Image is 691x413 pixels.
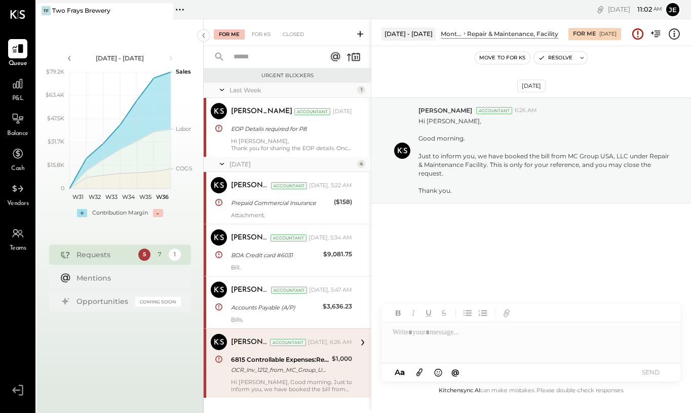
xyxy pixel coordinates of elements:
a: Cash [1,144,35,174]
div: Contribution Margin [92,209,148,217]
div: 7 [153,249,166,261]
div: 6815 Controllable Expenses:Repairs & Maintenance:Repair & Maintenance, Facility [231,355,329,365]
div: Closed [278,29,309,40]
div: Two Frays Brewery [52,6,110,15]
div: OCR_Inv_1212_from_MC_Group_USA_LLC_19484.pdf [231,365,329,375]
text: $79.2K [46,68,64,75]
div: + [77,209,87,217]
div: Monthly P&L Comparison [441,29,462,38]
div: [DATE] [229,160,355,168]
button: Ordered List [476,306,489,320]
span: Teams [10,244,26,253]
button: Aa [392,367,408,378]
div: Bill. [231,264,352,271]
text: W34 [122,193,135,200]
button: @ [448,366,463,378]
div: Bills. [231,316,352,323]
div: Accountant [271,287,307,294]
button: SEND [630,365,671,379]
button: Add URL [500,306,513,320]
div: Accounts Payable (A/P) [231,302,320,313]
span: Cash [11,164,24,174]
div: Accountant [476,107,512,114]
div: Last Week [229,86,355,94]
div: [DATE], 5:47 AM [309,286,352,294]
div: 1 [357,86,365,94]
text: $63.4K [46,91,64,98]
button: Underline [422,306,435,320]
span: P&L [12,94,24,104]
div: copy link [595,4,605,15]
button: Strikethrough [437,306,450,320]
button: Italic [407,306,420,320]
text: COGS [176,165,193,172]
button: Unordered List [461,306,474,320]
div: [DATE], 5:34 AM [309,234,352,242]
div: $1,000 [332,354,352,364]
button: Resolve [534,52,577,64]
a: P&L [1,74,35,104]
div: Attachment. [231,212,352,219]
span: [PERSON_NAME] [418,106,472,115]
div: Hi [PERSON_NAME], [231,137,352,152]
a: Queue [1,39,35,68]
div: 1 [169,249,181,261]
text: W35 [139,193,151,200]
text: W33 [105,193,118,200]
div: Coming Soon [135,297,181,306]
div: $3,636.23 [323,301,352,312]
div: [PERSON_NAME] [231,107,292,117]
span: a [400,367,405,377]
div: Requests [76,250,133,260]
text: W36 [156,193,168,200]
text: $47.5K [47,115,64,122]
div: TF [42,6,51,15]
div: BOA Credit card #6031 [231,250,320,260]
div: Urgent Blockers [209,72,366,79]
a: Teams [1,224,35,253]
text: 0 [61,185,64,192]
div: [PERSON_NAME] [231,337,268,348]
div: [PERSON_NAME] [231,285,269,295]
text: $15.8K [47,161,64,168]
span: @ [451,367,459,377]
div: [PERSON_NAME] [231,233,268,243]
div: Thank you for sharing the EOP details. Once we receive the inventory information, we will close t... [231,145,352,152]
text: Labor [176,125,191,132]
text: W32 [89,193,101,200]
button: je [665,2,681,18]
div: - [153,209,163,217]
div: Accountant [294,108,330,115]
div: [DATE] [517,80,546,92]
div: For Me [573,30,596,38]
text: Sales [176,68,191,75]
div: [DATE], 5:22 AM [309,182,352,190]
a: Vendors [1,179,35,209]
span: 6:26 AM [515,107,537,115]
div: 4 [357,160,365,168]
div: [DATE], 6:26 AM [308,338,352,347]
button: Move to for ks [475,52,530,64]
div: [DATE] - [DATE] [381,27,436,40]
span: Vendors [7,199,29,209]
div: Repair & Maintenance, Facility [467,29,558,38]
div: Opportunities [76,296,130,306]
div: ($158) [334,197,352,207]
a: Balance [1,109,35,139]
div: [DATE] - [DATE] [77,54,163,62]
div: Accountant [270,339,306,346]
div: [DATE] [599,30,617,38]
div: Accountant [271,182,307,189]
span: Balance [7,129,28,139]
text: W31 [72,193,83,200]
div: [PERSON_NAME] [231,181,269,191]
div: For KS [247,29,276,40]
p: Hi [PERSON_NAME], Good morning. Just to inform you, we have booked the bill from MC Group USA, LL... [418,117,670,195]
button: Bold [392,306,405,320]
div: Hi [PERSON_NAME], Good morning. Just to inform you, we have booked the bill from MC Group USA, LL... [231,378,352,393]
div: For Me [214,29,245,40]
span: Queue [9,59,27,68]
div: [DATE] [333,108,352,116]
div: EOP Details required for P8 [231,124,349,134]
text: $31.7K [48,138,64,145]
